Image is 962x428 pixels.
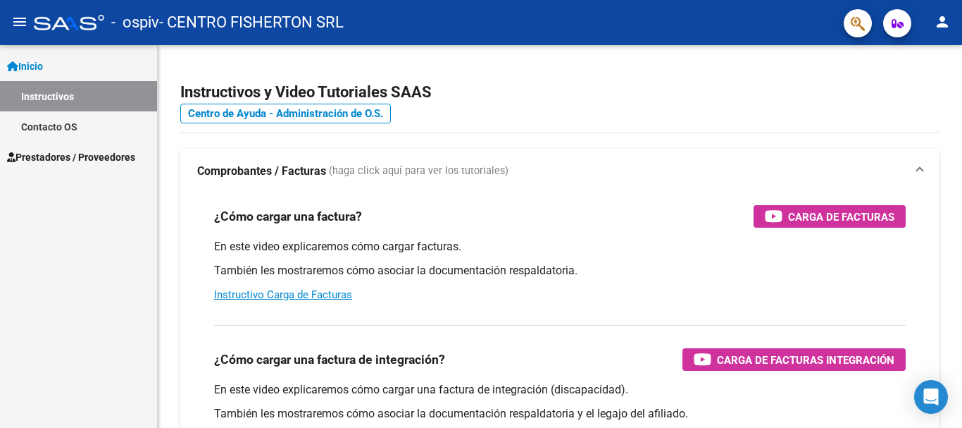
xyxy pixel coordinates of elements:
[914,380,948,414] div: Open Intercom Messenger
[159,7,344,38] span: - CENTRO FISHERTON SRL
[7,149,135,165] span: Prestadores / Proveedores
[788,208,894,226] span: Carga de Facturas
[329,164,508,179] span: (haga click aquí para ver los tutoriales)
[682,348,906,371] button: Carga de Facturas Integración
[934,13,951,30] mat-icon: person
[214,406,906,422] p: También les mostraremos cómo asociar la documentación respaldatoria y el legajo del afiliado.
[180,79,939,106] h2: Instructivos y Video Tutoriales SAAS
[197,164,326,179] strong: Comprobantes / Facturas
[214,239,906,255] p: En este video explicaremos cómo cargar facturas.
[180,104,391,123] a: Centro de Ayuda - Administración de O.S.
[214,263,906,279] p: También les mostraremos cómo asociar la documentación respaldatoria.
[214,382,906,398] p: En este video explicaremos cómo cargar una factura de integración (discapacidad).
[214,207,362,226] h3: ¿Cómo cargar una factura?
[754,205,906,228] button: Carga de Facturas
[717,351,894,369] span: Carga de Facturas Integración
[7,59,43,74] span: Inicio
[214,350,445,369] h3: ¿Cómo cargar una factura de integración?
[180,149,939,194] mat-expansion-panel-header: Comprobantes / Facturas (haga click aquí para ver los tutoriales)
[11,13,28,30] mat-icon: menu
[111,7,159,38] span: - ospiv
[214,288,352,301] a: Instructivo Carga de Facturas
